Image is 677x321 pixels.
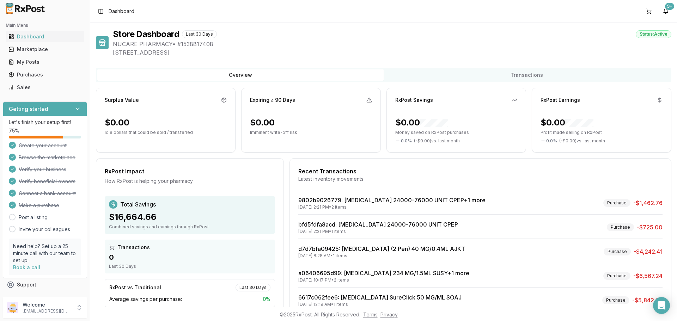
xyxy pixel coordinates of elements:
div: Latest inventory movements [298,175,663,183]
a: Invite your colleagues [19,226,70,233]
div: $0.00 [541,117,593,128]
div: Open Intercom Messenger [653,297,670,314]
div: [DATE] 2:21 PM • 1 items [298,229,458,234]
button: Marketplace [3,44,87,55]
div: Purchase [603,272,630,280]
div: Marketplace [8,46,81,53]
span: Feedback [17,294,41,301]
img: User avatar [7,302,18,313]
nav: breadcrumb [109,8,134,15]
h2: Main Menu [6,23,84,28]
h3: Getting started [9,105,48,113]
p: Let's finish your setup first! [9,119,81,126]
p: Need help? Set up a 25 minute call with our team to set up. [13,243,77,264]
p: Profit made selling on RxPost [541,130,663,135]
span: ( - $0.00 ) vs. last month [414,138,460,144]
button: Transactions [384,69,670,81]
button: Support [3,278,87,291]
a: Dashboard [6,30,84,43]
div: RxPost Earnings [541,97,580,104]
div: Last 30 Days [182,30,217,38]
span: ( - $0.00 ) vs. last month [559,138,605,144]
div: How RxPost is helping your pharmacy [105,178,275,185]
div: [DATE] 12:19 AM • 1 items [298,302,462,307]
div: RxPost vs Traditional [109,284,161,291]
div: My Posts [8,58,81,66]
span: Connect a bank account [19,190,76,197]
span: [STREET_ADDRESS] [113,48,671,57]
a: Marketplace [6,43,84,56]
div: Surplus Value [105,97,139,104]
p: Money saved on RxPost purchases [395,130,517,135]
div: [DATE] 10:17 PM • 2 items [298,277,469,283]
button: My Posts [3,56,87,68]
div: Status: Active [636,30,671,38]
a: Book a call [13,264,40,270]
a: Purchases [6,68,84,81]
a: 9802b9026779: [MEDICAL_DATA] 24000-76000 UNIT CPEP+1 more [298,197,486,204]
div: Purchases [8,71,81,78]
div: Recent Transactions [298,167,663,175]
h1: Store Dashboard [113,29,179,40]
span: -$1,462.76 [633,199,663,207]
span: 0 % [263,296,270,303]
a: 6617c062fee6: [MEDICAL_DATA] SureClick 50 MG/ML SOAJ [298,294,462,301]
a: Sales [6,81,84,94]
a: My Posts [6,56,84,68]
div: Purchase [603,199,630,207]
button: 9+ [660,6,671,17]
a: bfd5fdfa8acd: [MEDICAL_DATA] 24000-76000 UNIT CPEP [298,221,458,228]
div: Purchase [604,248,631,255]
span: NUCARE PHARMACY • # 1538817408 [113,40,671,48]
span: Dashboard [109,8,134,15]
span: Verify your business [19,166,66,173]
button: Feedback [3,291,87,304]
div: [DATE] 2:21 PM • 2 items [298,204,486,210]
button: Sales [3,82,87,93]
span: 0.0 % [401,138,412,144]
span: Total Savings [120,200,156,209]
button: Overview [97,69,384,81]
button: Purchases [3,69,87,80]
span: Browse the marketplace [19,154,75,161]
span: -$5,842.67 [632,296,663,304]
a: Post a listing [19,214,48,221]
div: Last 30 Days [109,264,271,269]
p: Imminent write-off risk [250,130,372,135]
span: -$725.00 [637,223,663,232]
div: Last 30 Days [236,284,270,291]
div: $0.00 [250,117,275,128]
span: Transactions [117,244,150,251]
div: Purchase [607,223,634,231]
div: RxPost Savings [395,97,433,104]
p: Idle dollars that could be sold / transferred [105,130,227,135]
span: -$6,567.24 [633,272,663,280]
div: $16,664.66 [109,211,271,223]
div: 9+ [665,3,674,10]
button: Dashboard [3,31,87,42]
div: Expiring ≤ 90 Days [250,97,295,104]
p: [EMAIL_ADDRESS][DOMAIN_NAME] [23,308,72,314]
span: Create your account [19,142,67,149]
div: Purchase [602,296,629,304]
span: -$4,242.41 [634,247,663,256]
div: Sales [8,84,81,91]
a: Privacy [380,311,398,317]
span: Average savings per purchase: [109,296,182,303]
p: Welcome [23,301,72,308]
div: 0 [109,252,271,262]
div: $0.00 [105,117,129,128]
a: d7d7bfa09425: [MEDICAL_DATA] (2 Pen) 40 MG/0.4ML AJKT [298,245,465,252]
div: Combined savings and earnings through RxPost [109,224,271,230]
span: Make a purchase [19,202,59,209]
img: RxPost Logo [3,3,48,14]
div: [DATE] 8:28 AM • 1 items [298,253,465,259]
span: Verify beneficial owners [19,178,75,185]
div: $0.00 [395,117,448,128]
span: 75 % [9,127,19,134]
span: 0.0 % [546,138,557,144]
a: a06406695d99: [MEDICAL_DATA] 234 MG/1.5ML SUSY+1 more [298,270,469,277]
a: Terms [363,311,378,317]
div: Dashboard [8,33,81,40]
div: RxPost Impact [105,167,275,175]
